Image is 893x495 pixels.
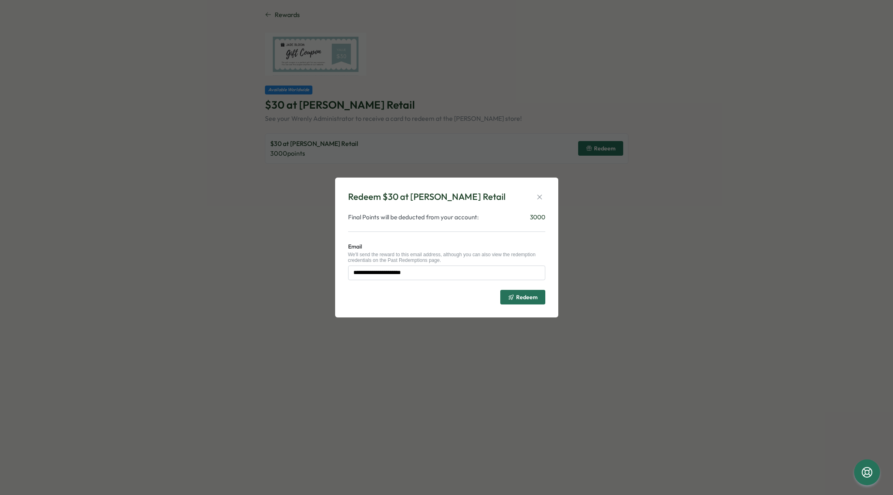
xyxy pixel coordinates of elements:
[500,290,545,304] button: Redeem
[348,213,479,222] span: Final Points will be deducted from your account:
[516,294,538,300] span: Redeem
[348,252,545,264] div: We'll send the reward to this email address, although you can also view the redemption credential...
[348,191,506,203] div: Redeem $30 at [PERSON_NAME] Retail
[348,242,362,251] label: Email
[530,213,545,222] span: 3000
